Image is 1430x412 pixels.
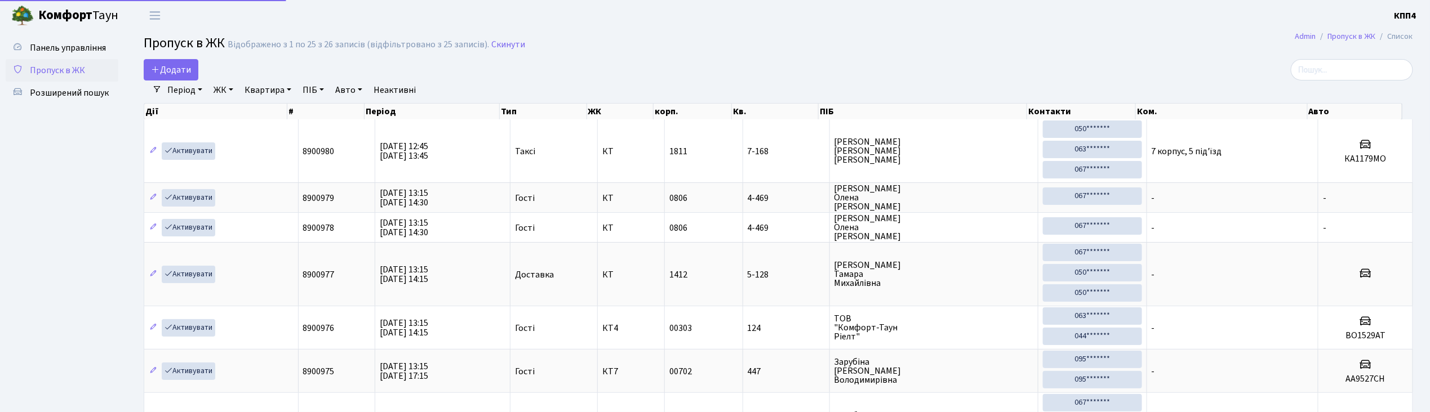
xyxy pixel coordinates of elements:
[1376,30,1413,43] li: Список
[162,319,215,337] a: Активувати
[819,104,1027,119] th: ПІБ
[303,268,335,281] span: 8900977
[1152,192,1155,204] span: -
[298,80,328,100] a: ПІБ
[1328,30,1376,42] a: Пропуск в ЖК
[834,214,1033,241] span: [PERSON_NAME] Олена [PERSON_NAME]
[1152,145,1222,158] span: 7 корпус, 5 під'їзд
[1323,374,1408,384] h5: АА9527СН
[162,362,215,380] a: Активувати
[669,145,687,158] span: 1811
[1027,104,1136,119] th: Контакти
[1295,30,1316,42] a: Admin
[380,187,428,209] span: [DATE] 13:15 [DATE] 14:30
[6,37,118,59] a: Панель управління
[162,189,215,207] a: Активувати
[30,87,109,99] span: Розширений пошук
[380,263,428,285] span: [DATE] 13:15 [DATE] 14:15
[1152,222,1155,234] span: -
[303,222,335,234] span: 8900978
[1291,59,1413,80] input: Пошук...
[748,147,825,156] span: 7-168
[380,360,428,382] span: [DATE] 13:15 [DATE] 17:15
[654,104,732,119] th: корп.
[380,317,428,339] span: [DATE] 13:15 [DATE] 14:15
[1395,9,1416,23] a: КПП4
[1152,322,1155,334] span: -
[162,266,215,283] a: Активувати
[834,137,1033,164] span: [PERSON_NAME] [PERSON_NAME] [PERSON_NAME]
[669,222,687,234] span: 0806
[602,367,659,376] span: КТ7
[515,194,535,203] span: Гості
[748,270,825,279] span: 5-128
[834,261,1033,288] span: [PERSON_NAME] Тамара Михайлівна
[365,104,500,119] th: Період
[303,192,335,204] span: 8900979
[602,223,659,232] span: КТ
[669,365,692,378] span: 00702
[515,223,535,232] span: Гості
[748,324,825,333] span: 124
[834,357,1033,384] span: Зарубіна [PERSON_NAME] Володимирівна
[380,217,428,239] span: [DATE] 13:15 [DATE] 14:30
[1323,222,1326,234] span: -
[1323,330,1408,341] h5: BO1529AT
[163,80,207,100] a: Період
[602,194,659,203] span: КТ
[162,219,215,236] a: Активувати
[30,64,85,77] span: Пропуск в ЖК
[1152,268,1155,281] span: -
[1323,192,1326,204] span: -
[669,322,692,334] span: 00303
[228,39,489,50] div: Відображено з 1 по 25 з 26 записів (відфільтровано з 25 записів).
[515,367,535,376] span: Гості
[732,104,819,119] th: Кв.
[369,80,420,100] a: Неактивні
[287,104,365,119] th: #
[6,82,118,104] a: Розширений пошук
[6,59,118,82] a: Пропуск в ЖК
[748,223,825,232] span: 4-469
[144,59,198,80] a: Додати
[380,140,428,162] span: [DATE] 12:45 [DATE] 13:45
[38,6,118,25] span: Таун
[1278,25,1430,48] nav: breadcrumb
[162,142,215,160] a: Активувати
[834,184,1033,211] span: [PERSON_NAME] Олена [PERSON_NAME]
[1323,154,1408,164] h5: КА1179МО
[748,194,825,203] span: 4-469
[602,270,659,279] span: КТ
[500,104,587,119] th: Тип
[1152,365,1155,378] span: -
[11,5,34,27] img: logo.png
[303,322,335,334] span: 8900976
[491,39,525,50] a: Скинути
[1136,104,1307,119] th: Ком.
[587,104,654,119] th: ЖК
[303,365,335,378] span: 8900975
[834,314,1033,341] span: ТОВ "Комфорт-Таун Ріелт"
[303,145,335,158] span: 8900980
[515,147,535,156] span: Таксі
[141,6,169,25] button: Переключити навігацію
[151,64,191,76] span: Додати
[331,80,367,100] a: Авто
[602,147,659,156] span: КТ
[1308,104,1402,119] th: Авто
[515,324,535,333] span: Гості
[515,270,554,279] span: Доставка
[30,42,106,54] span: Панель управління
[1395,10,1416,22] b: КПП4
[602,324,659,333] span: КТ4
[669,192,687,204] span: 0806
[240,80,296,100] a: Квартира
[669,268,687,281] span: 1412
[144,104,287,119] th: Дії
[38,6,92,24] b: Комфорт
[209,80,238,100] a: ЖК
[144,33,225,53] span: Пропуск в ЖК
[748,367,825,376] span: 447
